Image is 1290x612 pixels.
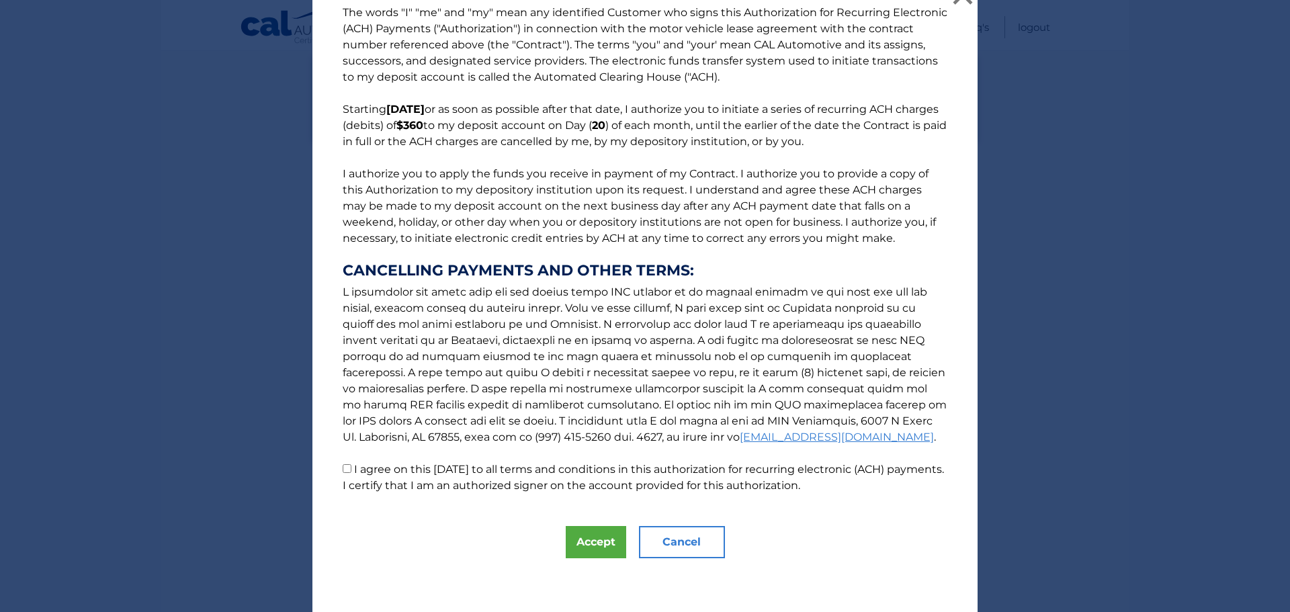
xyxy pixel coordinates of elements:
[566,526,626,558] button: Accept
[329,5,961,494] p: The words "I" "me" and "my" mean any identified Customer who signs this Authorization for Recurri...
[343,463,944,492] label: I agree on this [DATE] to all terms and conditions in this authorization for recurring electronic...
[386,103,425,116] b: [DATE]
[740,431,934,443] a: [EMAIL_ADDRESS][DOMAIN_NAME]
[343,263,947,279] strong: CANCELLING PAYMENTS AND OTHER TERMS:
[639,526,725,558] button: Cancel
[396,119,423,132] b: $360
[592,119,605,132] b: 20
